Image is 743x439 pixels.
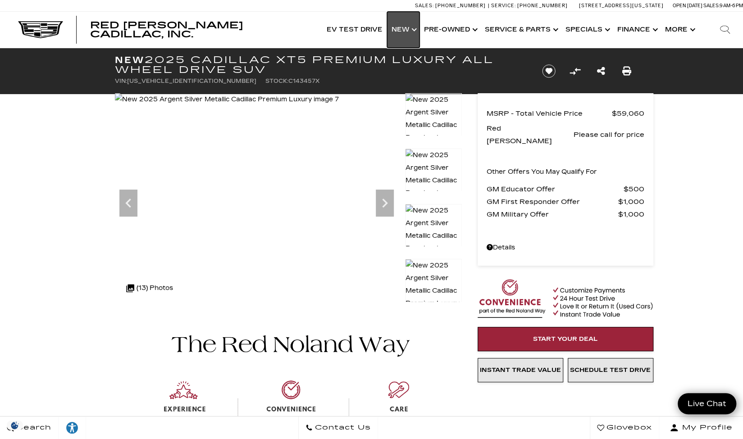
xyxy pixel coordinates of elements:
[18,21,63,38] img: Cadillac Dark Logo with Cadillac White Text
[415,3,434,9] span: Sales:
[604,421,652,434] span: Glovebox
[487,195,644,208] a: GM First Responder Offer $1,000
[570,367,651,374] span: Schedule Test Drive
[517,3,568,9] span: [PHONE_NUMBER]
[122,277,178,299] div: (13) Photos
[612,107,644,120] span: $59,060
[561,12,613,48] a: Specials
[678,393,736,414] a: Live Chat
[613,12,661,48] a: Finance
[618,195,644,208] span: $1,000
[90,20,243,40] span: Red [PERSON_NAME] Cadillac, Inc.
[622,65,631,77] a: Print this New 2025 Cadillac XT5 Premium Luxury All Wheel Drive SUV
[673,3,702,9] span: Open [DATE]
[405,93,462,157] img: New 2025 Argent Silver Metallic Cadillac Premium Luxury image 7
[597,65,605,77] a: Share this New 2025 Cadillac XT5 Premium Luxury All Wheel Drive SUV
[707,12,743,48] div: Search
[127,78,256,84] span: [US_VEHICLE_IDENTIFICATION_NUMBER]
[624,183,644,195] span: $500
[491,3,516,9] span: Service:
[115,55,527,75] h1: 2025 Cadillac XT5 Premium Luxury All Wheel Drive SUV
[313,421,371,434] span: Contact Us
[487,208,618,221] span: GM Military Offer
[435,3,486,9] span: [PHONE_NUMBER]
[533,335,598,343] span: Start Your Deal
[487,122,644,147] a: Red [PERSON_NAME] Please call for price
[568,358,653,382] a: Schedule Test Drive
[298,416,378,439] a: Contact Us
[115,54,145,65] strong: New
[5,421,25,430] img: Opt-Out Icon
[488,3,570,8] a: Service: [PHONE_NUMBER]
[579,3,664,9] a: [STREET_ADDRESS][US_STATE]
[387,12,419,48] a: New
[59,421,86,434] div: Explore your accessibility options
[487,208,644,221] a: GM Military Offer $1,000
[661,12,698,48] button: More
[487,241,644,254] a: Details
[720,3,743,9] span: 9 AM-6 PM
[419,12,480,48] a: Pre-Owned
[478,358,563,382] a: Instant Trade Value
[487,195,618,208] span: GM First Responder Offer
[119,190,137,217] div: Previous
[90,21,313,39] a: Red [PERSON_NAME] Cadillac, Inc.
[568,64,582,78] button: Compare Vehicle
[487,107,612,120] span: MSRP - Total Vehicle Price
[59,416,86,439] a: Explore your accessibility options
[265,78,288,84] span: Stock:
[115,93,339,106] img: New 2025 Argent Silver Metallic Cadillac Premium Luxury image 7
[405,204,462,268] img: New 2025 Argent Silver Metallic Cadillac Premium Luxury image 9
[539,64,559,78] button: Save vehicle
[322,12,387,48] a: EV Test Drive
[487,122,574,147] span: Red [PERSON_NAME]
[683,398,731,409] span: Live Chat
[480,367,561,374] span: Instant Trade Value
[487,107,644,120] a: MSRP - Total Vehicle Price $59,060
[288,78,319,84] span: C143457X
[5,421,25,430] section: Click to Open Cookie Consent Modal
[703,3,720,9] span: Sales:
[487,166,597,178] p: Other Offers You May Qualify For
[405,149,462,213] img: New 2025 Argent Silver Metallic Cadillac Premium Luxury image 8
[487,183,644,195] a: GM Educator Offer $500
[679,421,733,434] span: My Profile
[405,259,462,323] img: New 2025 Argent Silver Metallic Cadillac Premium Luxury image 10
[376,190,394,217] div: Next
[478,327,653,351] a: Start Your Deal
[480,12,561,48] a: Service & Parts
[415,3,488,8] a: Sales: [PHONE_NUMBER]
[618,208,644,221] span: $1,000
[574,128,644,141] span: Please call for price
[590,416,659,439] a: Glovebox
[659,416,743,439] button: Open user profile menu
[14,421,51,434] span: Search
[487,183,624,195] span: GM Educator Offer
[115,78,127,84] span: VIN:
